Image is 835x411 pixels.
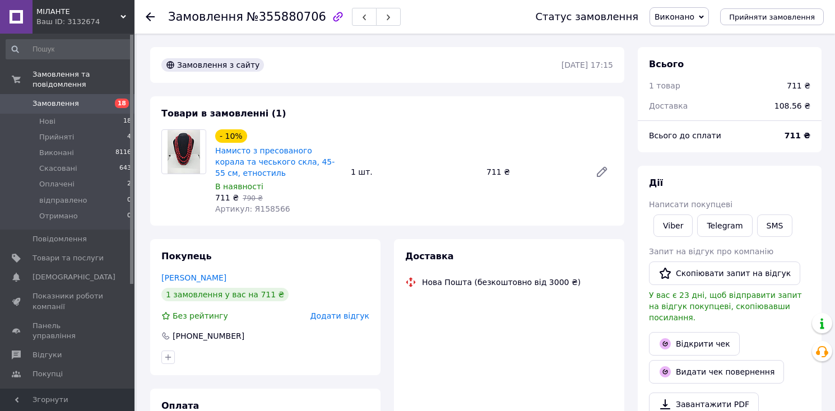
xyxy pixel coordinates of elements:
span: Доставка [405,251,454,261]
span: Виконано [655,12,694,21]
button: Видати чек повернення [649,360,784,384]
div: 1 шт. [346,164,482,180]
span: Замовлення та повідомлення [33,69,134,90]
span: Всього до сплати [649,131,721,140]
span: 0 [127,195,131,205]
span: МІЛАНТЕ [36,7,120,17]
span: Додати відгук [310,311,369,320]
a: [PERSON_NAME] [161,273,226,282]
button: SMS [757,214,793,237]
span: В наявності [215,182,263,191]
div: 711 ₴ [787,80,810,91]
a: Viber [653,214,693,237]
button: Прийняти замовлення [720,8,824,25]
a: Відкрити чек [649,332,740,356]
span: Товари та послуги [33,253,104,263]
span: Оплачені [39,179,75,189]
span: Замовлення [33,99,79,109]
span: 18 [123,116,131,127]
span: Оплата [161,400,199,411]
span: Прийняти замовлення [729,13,815,21]
a: Telegram [697,214,752,237]
span: Запит на відгук про компанію [649,247,773,256]
img: Намисто з пресованого корала та чеського скла, 45-55 см, етностиль [168,130,201,174]
span: 18 [115,99,129,108]
span: Отримано [39,211,78,221]
span: 711 ₴ [215,193,239,202]
b: 711 ₴ [785,131,810,140]
span: 790 ₴ [243,194,263,202]
span: Покупці [33,369,63,379]
div: Нова Пошта (безкоштовно від 3000 ₴) [419,277,583,288]
span: 4 [127,132,131,142]
span: Всього [649,59,684,69]
span: [DEMOGRAPHIC_DATA] [33,272,115,282]
span: №355880706 [247,10,326,24]
time: [DATE] 17:15 [562,60,613,69]
span: відправлено [39,195,87,205]
div: Ваш ID: 3132674 [36,17,134,27]
button: Скопіювати запит на відгук [649,261,800,285]
div: 1 замовлення у вас на 711 ₴ [161,288,289,301]
div: Статус замовлення [535,11,638,22]
div: Замовлення з сайту [161,58,264,72]
div: [PHONE_NUMBER] [171,330,245,342]
span: Нові [39,116,55,127]
span: Доставка [649,101,688,110]
div: 711 ₴ [482,164,586,180]
span: 8116 [115,148,131,158]
span: У вас є 23 дні, щоб відправити запит на відгук покупцеві, скопіювавши посилання. [649,291,802,322]
span: 0 [127,211,131,221]
span: Без рейтингу [173,311,228,320]
span: Дії [649,178,663,188]
a: Намисто з пресованого корала та чеського скла, 45-55 см, етностиль [215,146,335,178]
span: Артикул: Я158566 [215,204,290,213]
span: 2 [127,179,131,189]
div: Повернутися назад [146,11,155,22]
div: 108.56 ₴ [768,94,817,118]
span: Написати покупцеві [649,200,732,209]
div: - 10% [215,129,247,143]
span: Повідомлення [33,234,87,244]
span: Покупець [161,251,212,261]
span: 643 [119,164,131,174]
span: Виконані [39,148,74,158]
span: Скасовані [39,164,77,174]
span: Прийняті [39,132,74,142]
a: Редагувати [591,161,613,183]
span: Показники роботи компанії [33,291,104,311]
span: Товари в замовленні (1) [161,108,286,119]
span: Замовлення [168,10,243,24]
span: Відгуки [33,350,62,360]
span: Панель управління [33,321,104,341]
span: 1 товар [649,81,680,90]
input: Пошук [6,39,132,59]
